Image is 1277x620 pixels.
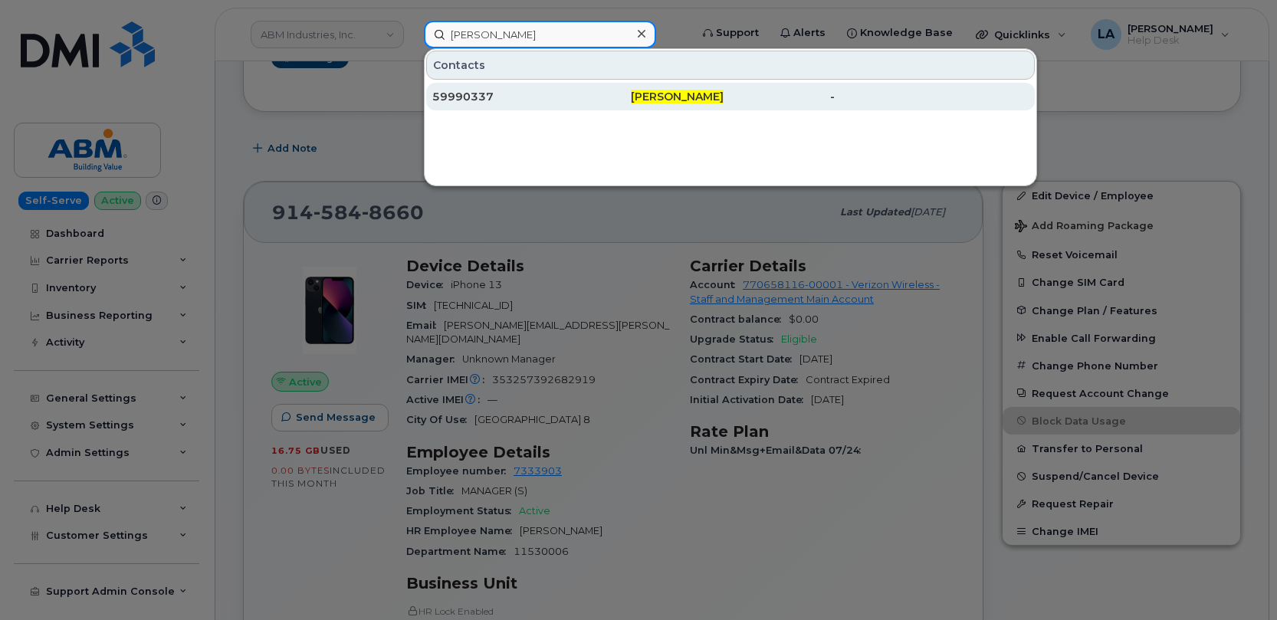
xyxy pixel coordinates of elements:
a: 59990337[PERSON_NAME]- [426,83,1035,110]
div: 59990337 [432,89,631,104]
div: Contacts [426,51,1035,80]
span: [PERSON_NAME] [631,90,724,103]
div: - [830,89,1029,104]
input: Find something... [424,21,656,48]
